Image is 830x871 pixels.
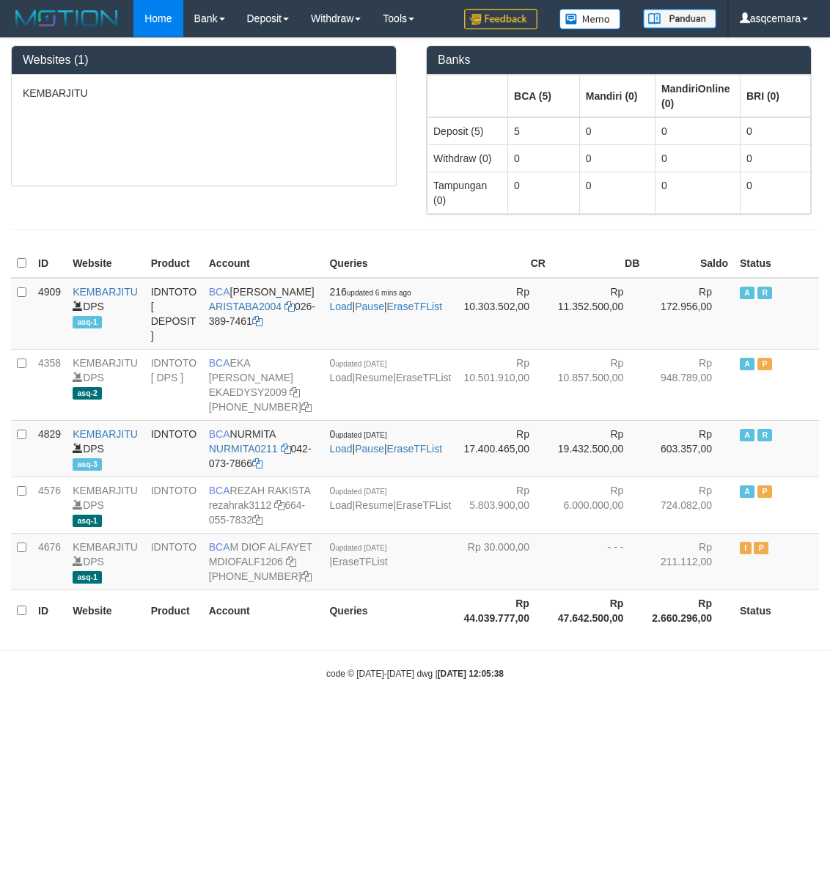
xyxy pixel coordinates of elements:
[329,357,451,383] span: | |
[67,420,145,477] td: DPS
[734,589,819,631] th: Status
[551,420,645,477] td: Rp 19.432.500,00
[252,457,262,469] a: Copy 0420737866 to clipboard
[645,420,734,477] td: Rp 603.357,00
[458,349,551,420] td: Rp 10.501.910,00
[645,278,734,350] td: Rp 172.956,00
[757,287,772,299] span: Running
[740,429,754,441] span: Active
[427,75,508,117] th: Group: activate to sort column ascending
[335,431,386,439] span: updated [DATE]
[67,349,145,420] td: DPS
[32,533,67,589] td: 4676
[281,443,291,455] a: Copy NURMITA0211 to clipboard
[73,458,102,471] span: asq-3
[438,54,800,67] h3: Banks
[347,289,411,297] span: updated 6 mins ago
[551,477,645,533] td: Rp 6.000.000,00
[329,541,386,553] span: 0
[754,542,768,554] span: Paused
[757,485,772,498] span: Paused
[551,249,645,278] th: DB
[335,544,386,552] span: updated [DATE]
[645,477,734,533] td: Rp 724.082,00
[464,9,537,29] img: Feedback.jpg
[323,249,457,278] th: Queries
[209,485,230,496] span: BCA
[645,249,734,278] th: Saldo
[252,315,262,327] a: Copy 0263897461 to clipboard
[655,75,741,117] th: Group: activate to sort column ascending
[32,420,67,477] td: 4829
[67,477,145,533] td: DPS
[203,420,324,477] td: NURMITA 042-073-7866
[73,541,138,553] a: KEMBARJITU
[458,278,551,350] td: Rp 10.303.502,00
[438,669,504,679] strong: [DATE] 12:05:38
[203,589,324,631] th: Account
[209,499,272,511] a: rezahrak3112
[508,117,580,145] td: 5
[209,286,230,298] span: BCA
[301,401,312,413] a: Copy 7865564490 to clipboard
[655,144,741,172] td: 0
[551,533,645,589] td: - - -
[209,556,283,567] a: MDIOFALF1206
[427,172,508,213] td: Tampungan (0)
[329,428,442,455] span: | |
[284,301,295,312] a: Copy ARISTABA2004 to clipboard
[508,75,580,117] th: Group: activate to sort column ascending
[67,249,145,278] th: Website
[559,9,621,29] img: Button%20Memo.svg
[427,117,508,145] td: Deposit (5)
[458,477,551,533] td: Rp 5.803.900,00
[73,515,102,527] span: asq-1
[145,477,203,533] td: IDNTOTO
[67,533,145,589] td: DPS
[740,172,810,213] td: 0
[655,117,741,145] td: 0
[329,301,352,312] a: Load
[32,589,67,631] th: ID
[145,420,203,477] td: IDNTOTO
[355,443,384,455] a: Pause
[551,349,645,420] td: Rp 10.857.500,00
[145,349,203,420] td: IDNTOTO [ DPS ]
[329,428,386,440] span: 0
[73,428,138,440] a: KEMBARJITU
[579,172,655,213] td: 0
[32,249,67,278] th: ID
[32,477,67,533] td: 4576
[329,443,352,455] a: Load
[209,386,287,398] a: EKAEDYSY2009
[67,589,145,631] th: Website
[145,249,203,278] th: Product
[387,443,442,455] a: EraseTFList
[396,499,451,511] a: EraseTFList
[355,499,393,511] a: Resume
[645,349,734,420] td: Rp 948.789,00
[209,357,230,369] span: BCA
[329,372,352,383] a: Load
[332,556,387,567] a: EraseTFList
[32,349,67,420] td: 4358
[209,443,278,455] a: NURMITA0211
[335,488,386,496] span: updated [DATE]
[757,358,772,370] span: Paused
[32,278,67,350] td: 4909
[73,571,102,584] span: asq-1
[734,249,819,278] th: Status
[286,556,296,567] a: Copy MDIOFALF1206 to clipboard
[203,477,324,533] td: REZAH RAKISTA 664-055-7832
[301,570,312,582] a: Copy 7152165903 to clipboard
[73,485,138,496] a: KEMBARJITU
[145,589,203,631] th: Product
[740,358,754,370] span: Active
[551,278,645,350] td: Rp 11.352.500,00
[740,542,752,554] span: Inactive
[67,278,145,350] td: DPS
[329,499,352,511] a: Load
[740,287,754,299] span: Active
[209,541,230,553] span: BCA
[209,428,230,440] span: BCA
